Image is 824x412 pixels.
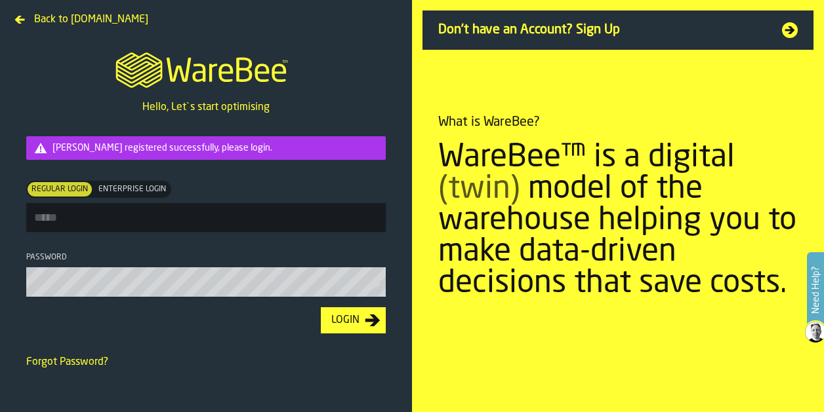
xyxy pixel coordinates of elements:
[808,253,823,327] label: Need Help?
[96,183,169,195] span: Enterprise Login
[93,181,171,198] label: button-switch-multi-Enterprise Login
[26,267,386,297] input: button-toolbar-Password
[26,203,386,232] input: button-toolbar-[object Object]
[326,312,365,328] div: Login
[142,100,270,115] p: Hello, Let`s start optimising
[34,12,148,28] span: Back to [DOMAIN_NAME]
[26,357,108,367] a: Forgot Password?
[28,182,92,197] div: thumb
[29,183,91,195] span: Regular Login
[26,253,386,297] label: button-toolbar-Password
[26,253,386,262] div: Password
[26,181,93,198] label: button-switch-multi-Regular Login
[52,143,381,153] div: [PERSON_NAME] registered successfully, please login.
[10,10,154,21] a: Back to [DOMAIN_NAME]
[26,181,386,232] label: button-toolbar-[object Object]
[26,136,386,160] div: alert-Rahul Kanathala registered successfully, please login.
[367,278,383,291] button: button-toolbar-Password
[438,142,798,299] div: WareBee™ is a digital model of the warehouse helping you to make data-driven decisions that save ...
[422,10,814,50] a: Don't have an Account? Sign Up
[438,21,766,39] span: Don't have an Account? Sign Up
[104,37,308,100] a: logo-header
[438,174,520,205] span: (twin)
[94,182,170,197] div: thumb
[321,307,386,333] button: button-Login
[438,113,540,132] div: What is WareBee?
